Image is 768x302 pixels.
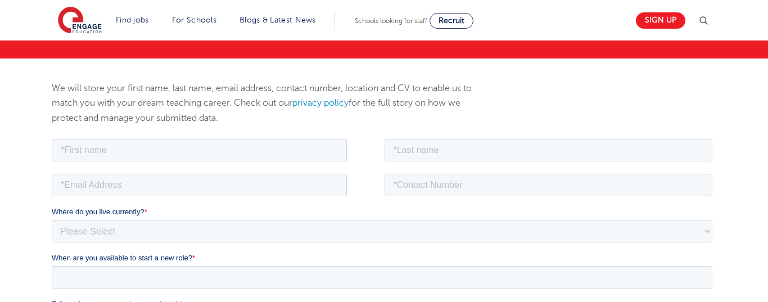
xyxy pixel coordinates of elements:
[240,16,316,24] a: Blogs & Latest News
[430,13,473,29] a: Recruit
[333,2,661,25] input: *Last name
[52,81,490,125] p: We will store your first name, last name, email address, contact number, location and CV to enabl...
[292,98,349,108] a: privacy policy
[439,16,464,25] span: Recruit
[355,17,427,25] span: Schools looking for staff
[636,12,685,29] a: Sign up
[116,16,149,24] a: Find jobs
[58,7,102,35] img: Engage Education
[333,37,661,60] input: *Contact Number
[3,294,10,301] input: Subscribe to updates from Engage
[172,16,216,24] a: For Schools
